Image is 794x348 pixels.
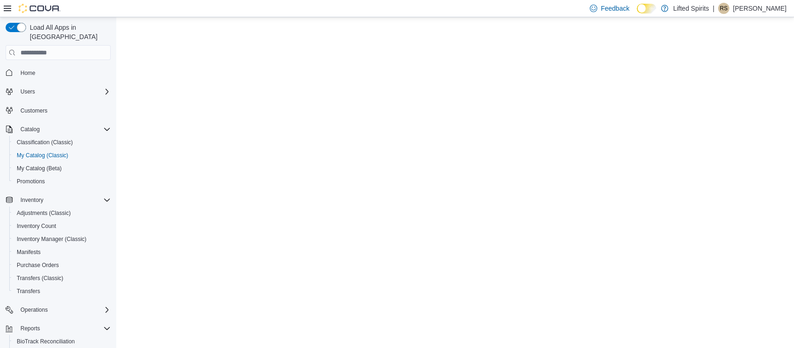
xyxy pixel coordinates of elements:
[9,220,114,233] button: Inventory Count
[13,137,111,148] span: Classification (Classic)
[601,4,629,13] span: Feedback
[13,176,111,187] span: Promotions
[9,175,114,188] button: Promotions
[20,107,47,114] span: Customers
[13,286,111,297] span: Transfers
[13,260,63,271] a: Purchase Orders
[13,163,111,174] span: My Catalog (Beta)
[713,3,714,14] p: |
[17,338,75,345] span: BioTrack Reconciliation
[17,194,47,206] button: Inventory
[9,246,114,259] button: Manifests
[13,336,79,347] a: BioTrack Reconciliation
[17,124,43,135] button: Catalog
[13,150,111,161] span: My Catalog (Classic)
[17,67,111,78] span: Home
[9,149,114,162] button: My Catalog (Classic)
[17,288,40,295] span: Transfers
[17,152,68,159] span: My Catalog (Classic)
[17,86,39,97] button: Users
[13,221,60,232] a: Inventory Count
[13,163,66,174] a: My Catalog (Beta)
[17,274,63,282] span: Transfers (Classic)
[17,194,111,206] span: Inventory
[17,323,111,334] span: Reports
[9,259,114,272] button: Purchase Orders
[17,86,111,97] span: Users
[17,323,44,334] button: Reports
[9,335,114,348] button: BioTrack Reconciliation
[17,304,52,315] button: Operations
[718,3,729,14] div: Rachael Stutsman
[13,207,74,219] a: Adjustments (Classic)
[17,67,39,79] a: Home
[13,273,67,284] a: Transfers (Classic)
[13,247,111,258] span: Manifests
[2,104,114,117] button: Customers
[17,209,71,217] span: Adjustments (Classic)
[9,162,114,175] button: My Catalog (Beta)
[13,221,111,232] span: Inventory Count
[19,4,60,13] img: Cova
[13,234,90,245] a: Inventory Manager (Classic)
[13,234,111,245] span: Inventory Manager (Classic)
[20,325,40,332] span: Reports
[2,66,114,79] button: Home
[13,247,44,258] a: Manifests
[13,207,111,219] span: Adjustments (Classic)
[20,196,43,204] span: Inventory
[17,222,56,230] span: Inventory Count
[9,207,114,220] button: Adjustments (Classic)
[26,23,111,41] span: Load All Apps in [GEOGRAPHIC_DATA]
[673,3,709,14] p: Lifted Spirits
[17,165,62,172] span: My Catalog (Beta)
[9,136,114,149] button: Classification (Classic)
[13,286,44,297] a: Transfers
[17,235,87,243] span: Inventory Manager (Classic)
[13,176,49,187] a: Promotions
[20,88,35,95] span: Users
[17,105,111,116] span: Customers
[13,273,111,284] span: Transfers (Classic)
[20,69,35,77] span: Home
[2,303,114,316] button: Operations
[17,105,51,116] a: Customers
[2,322,114,335] button: Reports
[720,3,728,14] span: RS
[13,260,111,271] span: Purchase Orders
[9,233,114,246] button: Inventory Manager (Classic)
[13,150,72,161] a: My Catalog (Classic)
[2,194,114,207] button: Inventory
[17,248,40,256] span: Manifests
[17,139,73,146] span: Classification (Classic)
[20,126,40,133] span: Catalog
[733,3,787,14] p: [PERSON_NAME]
[9,285,114,298] button: Transfers
[2,123,114,136] button: Catalog
[17,304,111,315] span: Operations
[17,261,59,269] span: Purchase Orders
[9,272,114,285] button: Transfers (Classic)
[13,336,111,347] span: BioTrack Reconciliation
[17,124,111,135] span: Catalog
[20,306,48,314] span: Operations
[2,85,114,98] button: Users
[637,4,656,13] input: Dark Mode
[17,178,45,185] span: Promotions
[13,137,77,148] a: Classification (Classic)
